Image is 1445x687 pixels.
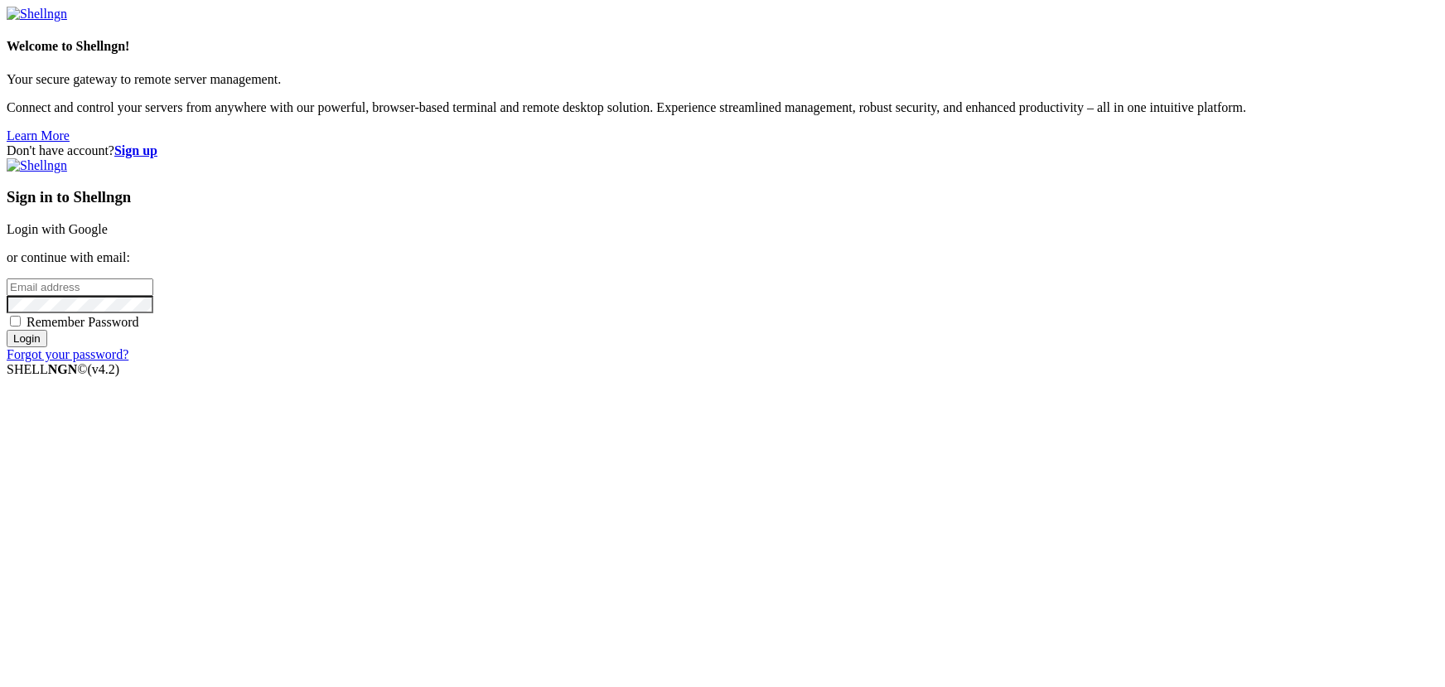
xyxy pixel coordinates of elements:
input: Login [7,330,47,347]
p: Connect and control your servers from anywhere with our powerful, browser-based terminal and remo... [7,100,1438,115]
img: Shellngn [7,7,67,22]
h4: Welcome to Shellngn! [7,39,1438,54]
a: Sign up [114,143,157,157]
input: Remember Password [10,316,21,327]
span: 4.2.0 [88,362,120,376]
a: Learn More [7,128,70,143]
b: NGN [48,362,78,376]
span: SHELL © [7,362,119,376]
a: Login with Google [7,222,108,236]
input: Email address [7,278,153,296]
a: Forgot your password? [7,347,128,361]
span: Remember Password [27,315,139,329]
div: Don't have account? [7,143,1438,158]
p: or continue with email: [7,250,1438,265]
img: Shellngn [7,158,67,173]
h3: Sign in to Shellngn [7,188,1438,206]
p: Your secure gateway to remote server management. [7,72,1438,87]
